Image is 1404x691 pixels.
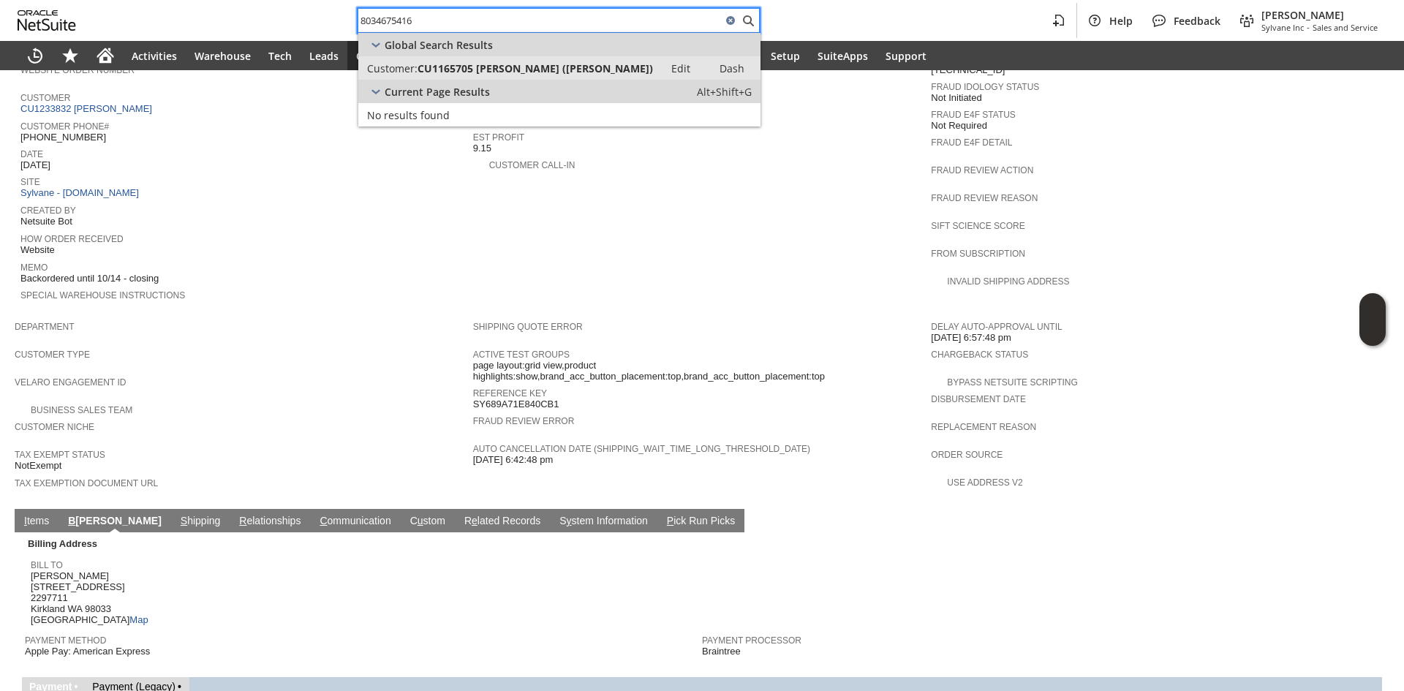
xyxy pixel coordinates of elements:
[1359,320,1386,347] span: Oracle Guided Learning Widget. To move around, please hold and drag
[947,477,1022,488] a: Use Address V2
[20,263,48,273] a: Memo
[25,646,150,657] span: Apple Pay: American Express
[181,515,187,526] span: S
[20,149,43,159] a: Date
[556,515,652,529] a: System Information
[132,49,177,63] span: Activities
[473,322,583,332] a: Shipping Quote Error
[15,478,158,488] a: Tax Exemption Document URL
[97,47,114,64] svg: Home
[473,350,570,360] a: Active Test Groups
[931,332,1011,344] span: [DATE] 6:57:48 pm
[320,515,327,526] span: C
[877,41,935,70] a: Support
[356,49,427,63] span: Opportunities
[931,394,1026,404] a: Disbursement Date
[1363,512,1381,529] a: Unrolled view on
[473,132,524,143] a: Est Profit
[931,64,1005,76] span: [TECHNICAL_ID]
[358,103,760,127] a: No results found
[473,143,491,154] span: 9.15
[301,41,347,70] a: Leads
[31,570,148,626] span: [PERSON_NAME] [STREET_ADDRESS] 2297711 Kirkland WA 98033 [GEOGRAPHIC_DATA]
[931,450,1003,460] a: Order Source
[931,137,1012,148] a: Fraud E4F Detail
[385,85,490,99] span: Current Page Results
[25,635,106,646] a: Payment Method
[931,82,1039,92] a: Fraud Idology Status
[706,59,758,77] a: Dash:
[567,515,572,526] span: y
[31,560,63,570] a: Bill To
[20,121,109,132] a: Customer Phone#
[186,41,260,70] a: Warehouse
[15,422,94,432] a: Customer Niche
[818,49,868,63] span: SuiteApps
[18,41,53,70] a: Recent Records
[702,635,801,646] a: Payment Processor
[472,515,478,526] span: e
[20,515,53,529] a: Items
[663,515,739,529] a: Pick Run Picks
[1174,14,1220,28] span: Feedback
[771,49,800,63] span: Setup
[20,234,124,244] a: How Order Received
[697,85,752,99] span: Alt+Shift+G
[20,290,185,301] a: Special Warehouse Instructions
[20,159,50,171] span: [DATE]
[18,10,76,31] svg: logo
[20,216,72,227] span: Netsuite Bot
[702,646,741,657] span: Braintree
[947,377,1077,388] a: Bypass NetSuite Scripting
[15,350,90,360] a: Customer Type
[1307,22,1310,33] span: -
[260,41,301,70] a: Tech
[64,515,165,529] a: B[PERSON_NAME]
[367,108,450,122] span: No results found
[15,322,75,332] a: Department
[31,405,132,415] a: Business Sales Team
[473,416,575,426] a: Fraud Review Error
[15,377,126,388] a: Velaro Engagement ID
[24,515,27,526] span: I
[473,360,924,382] span: page layout:grid view,product highlights:show,brand_acc_button_placement:top,brand_acc_button_pla...
[809,41,877,70] a: SuiteApps
[473,388,547,399] a: Reference Key
[931,350,1028,360] a: Chargeback Status
[268,49,292,63] span: Tech
[1109,14,1133,28] span: Help
[1313,22,1378,33] span: Sales and Service
[195,49,251,63] span: Warehouse
[667,515,673,526] span: P
[418,61,653,75] span: CU1165705 [PERSON_NAME] ([PERSON_NAME])
[20,132,106,143] span: [PHONE_NUMBER]
[20,187,143,198] a: Sylvane - [DOMAIN_NAME]
[129,614,148,625] a: Map
[1359,293,1386,346] iframe: Click here to launch Oracle Guided Learning Help Panel
[53,41,88,70] div: Shortcuts
[25,535,696,552] div: Billing Address
[316,515,394,529] a: Communication
[15,450,105,460] a: Tax Exempt Status
[931,110,1016,120] a: Fraud E4F Status
[407,515,449,529] a: Custom
[88,41,123,70] a: Home
[931,249,1025,259] a: From Subscription
[239,515,246,526] span: R
[20,65,135,75] a: Website Order Number
[20,244,55,256] span: Website
[931,322,1062,332] a: Delay Auto-Approval Until
[762,41,809,70] a: Setup
[20,103,156,114] a: CU1233832 [PERSON_NAME]
[931,221,1024,231] a: Sift Science Score
[177,515,224,529] a: Shipping
[461,515,544,529] a: Related Records
[473,454,554,466] span: [DATE] 6:42:48 pm
[931,120,987,132] span: Not Required
[61,47,79,64] svg: Shortcuts
[358,12,722,29] input: Search
[1261,22,1304,33] span: Sylvane Inc
[931,92,981,104] span: Not Initiated
[68,515,75,526] span: B
[15,460,61,472] span: NotExempt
